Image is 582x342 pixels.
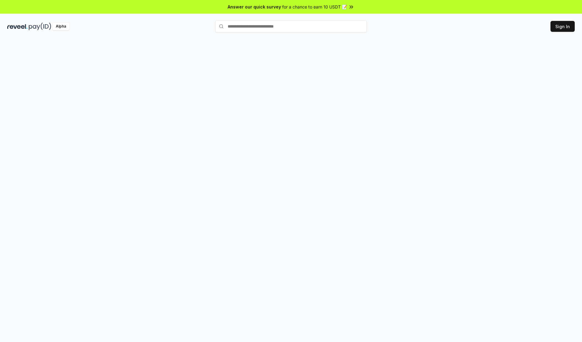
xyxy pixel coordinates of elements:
span: for a chance to earn 10 USDT 📝 [282,4,347,10]
span: Answer our quick survey [228,4,281,10]
button: Sign In [550,21,575,32]
img: reveel_dark [7,23,28,30]
img: pay_id [29,23,51,30]
div: Alpha [52,23,69,30]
